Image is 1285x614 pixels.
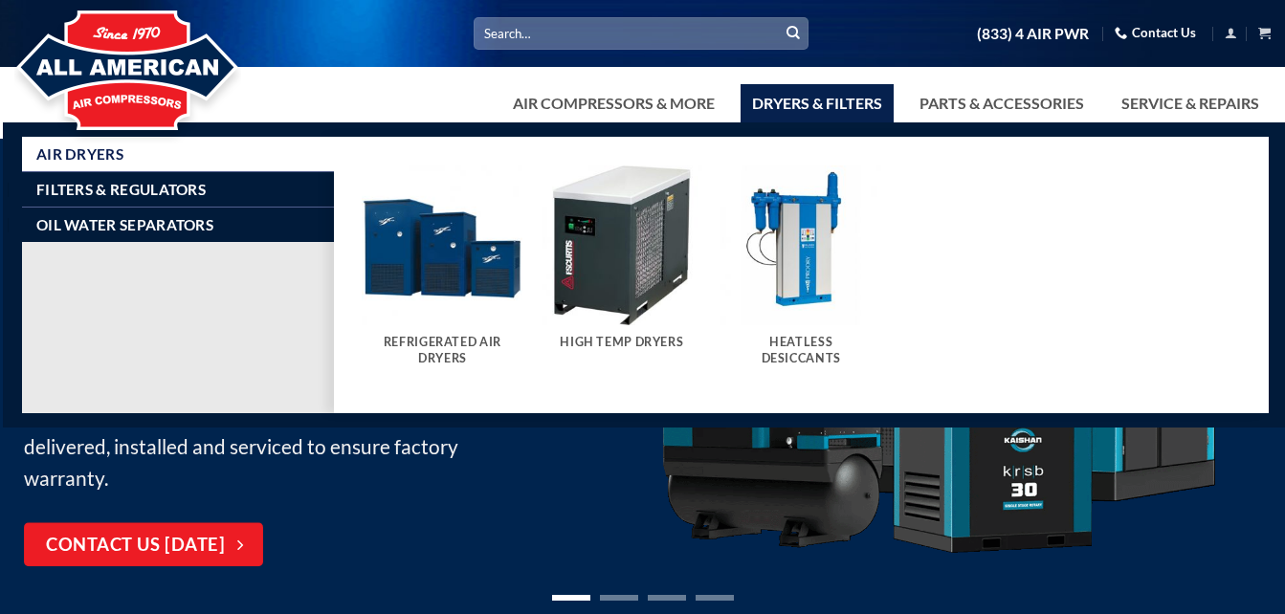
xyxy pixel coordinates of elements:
a: Visit product category Heatless Desiccants [720,165,881,385]
li: Page dot 2 [600,595,638,601]
li: Page dot 4 [696,595,734,601]
li: Page dot 3 [648,595,686,601]
h5: Heatless Desiccants [730,335,872,366]
input: Search… [474,17,809,49]
a: Visit product category Refrigerated Air Dryers [362,165,522,385]
button: Submit [779,19,808,48]
li: Page dot 1 [552,595,590,601]
a: Service & Repairs [1110,84,1271,122]
a: (833) 4 AIR PWR [977,17,1089,51]
a: Contact Us [DATE] [24,523,263,567]
img: Kaishan [655,197,1221,559]
h5: High Temp Dryers [551,335,693,350]
img: Refrigerated Air Dryers [362,165,522,326]
a: Parts & Accessories [908,84,1096,122]
span: Air Dryers [36,146,123,162]
img: High Temp Dryers [542,165,702,326]
span: Oil Water Separators [36,217,213,232]
a: Contact Us [1115,18,1196,48]
img: Heatless Desiccants [720,165,881,326]
a: Air Compressors & More [501,84,726,122]
span: Filters & Regulators [36,182,206,197]
a: Dryers & Filters [741,84,894,122]
a: Login [1225,21,1237,45]
h5: Refrigerated Air Dryers [371,335,513,366]
span: Contact Us [DATE] [46,532,225,559]
a: Visit product category High Temp Dryers [542,165,702,369]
